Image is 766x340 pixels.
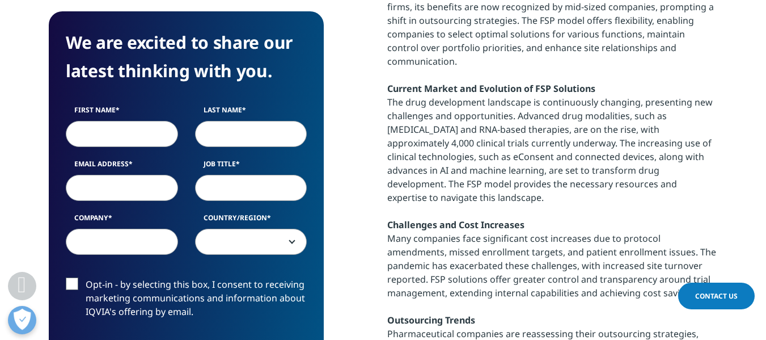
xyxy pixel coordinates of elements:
[66,213,178,229] label: Company
[678,283,755,309] a: Contact Us
[387,314,475,326] strong: Outsourcing Trends
[695,291,738,301] span: Contact Us
[66,105,178,121] label: First Name
[195,213,307,229] label: Country/Region
[66,278,307,325] label: Opt-in - by selecting this box, I consent to receiving marketing communications and information a...
[195,159,307,175] label: Job Title
[195,105,307,121] label: Last Name
[66,159,178,175] label: Email Address
[387,219,524,231] strong: Challenges and Cost Increases
[387,82,595,95] strong: Current Market and Evolution of FSP Solutions
[66,28,307,85] h4: We are excited to share our latest thinking with you.
[8,306,36,334] button: Open Preferences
